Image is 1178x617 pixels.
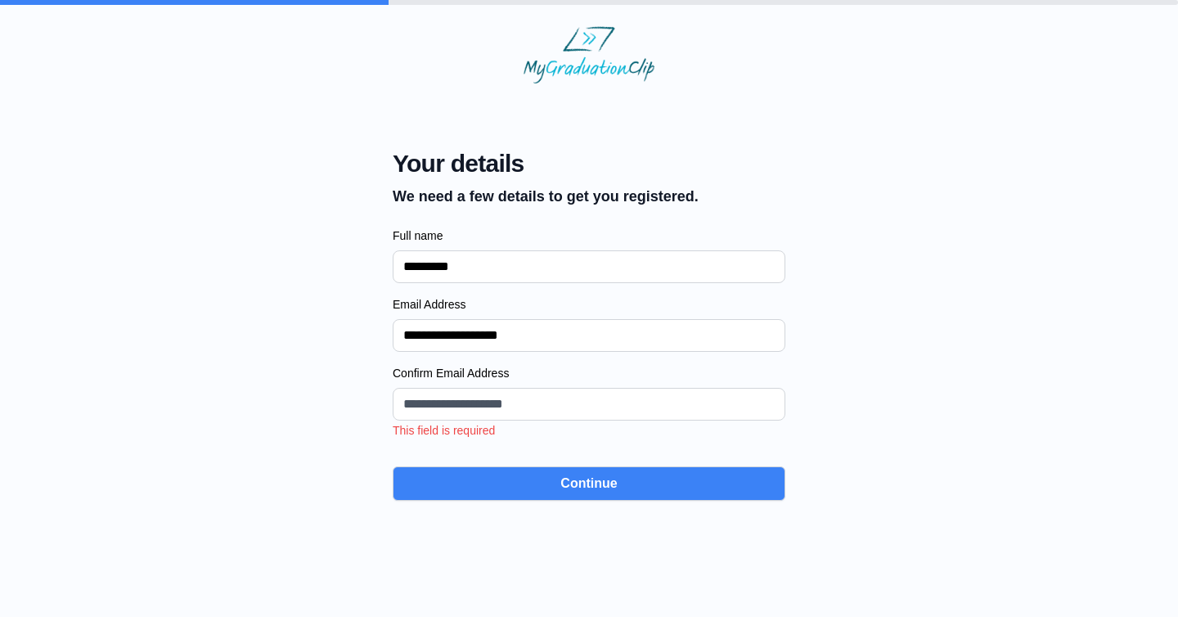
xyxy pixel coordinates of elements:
[393,424,495,437] span: This field is required
[393,149,699,178] span: Your details
[393,296,785,313] label: Email Address
[393,185,699,208] p: We need a few details to get you registered.
[393,466,785,501] button: Continue
[393,227,785,244] label: Full name
[393,365,785,381] label: Confirm Email Address
[524,26,654,83] img: MyGraduationClip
